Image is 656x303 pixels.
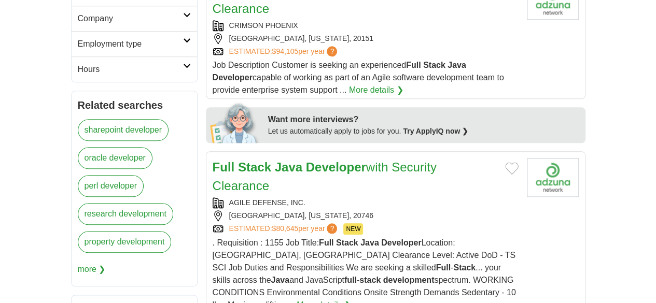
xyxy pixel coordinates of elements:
img: apply-iq-scientist.png [210,102,260,143]
a: More details ❯ [349,84,403,96]
strong: stack [359,276,381,284]
h2: Employment type [78,38,183,50]
strong: Developer [213,73,253,82]
a: ESTIMATED:$80,645per year? [229,223,340,235]
strong: Stack [423,61,445,69]
a: property development [78,231,172,253]
a: Employment type [72,31,197,56]
a: sharepoint developer [78,119,169,141]
div: AGILE DEFENSE, INC. [213,197,519,208]
span: ? [327,223,337,234]
strong: Full [406,61,421,69]
strong: Java [360,238,379,247]
a: Try ApplyIQ now ❯ [403,127,468,135]
span: Job Description Customer is seeking an experienced capable of working as part of an Agile softwar... [213,61,504,94]
div: Let us automatically apply to jobs for you. [268,126,579,137]
strong: Full [319,238,333,247]
strong: Full [213,160,235,174]
h2: Company [78,12,183,25]
strong: full [344,276,357,284]
strong: Java [275,160,302,174]
div: CRIMSON PHOENIX [213,20,519,31]
span: ? [327,46,337,56]
strong: Stack [336,238,358,247]
span: $80,645 [272,224,298,233]
span: more ❯ [78,259,106,280]
img: Company logo [527,158,579,197]
a: oracle developer [78,147,152,169]
strong: Java [271,276,289,284]
a: Company [72,6,197,31]
h2: Hours [78,63,183,76]
div: [GEOGRAPHIC_DATA], [US_STATE], 20151 [213,33,519,44]
a: Hours [72,56,197,82]
a: research development [78,203,173,225]
strong: Developer [306,160,366,174]
strong: development [383,276,435,284]
div: [GEOGRAPHIC_DATA], [US_STATE], 20746 [213,210,519,221]
a: Full Stack Java Developerwith Security Clearance [213,160,437,193]
button: Add to favorite jobs [505,162,519,175]
span: NEW [343,223,363,235]
a: perl developer [78,175,144,197]
span: $94,105 [272,47,298,55]
strong: Developer [381,238,421,247]
div: Want more interviews? [268,113,579,126]
a: ESTIMATED:$94,105per year? [229,46,340,57]
h2: Related searches [78,97,191,113]
strong: Stack [238,160,271,174]
strong: Stack [453,263,476,272]
strong: Java [448,61,466,69]
strong: Full [436,263,451,272]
